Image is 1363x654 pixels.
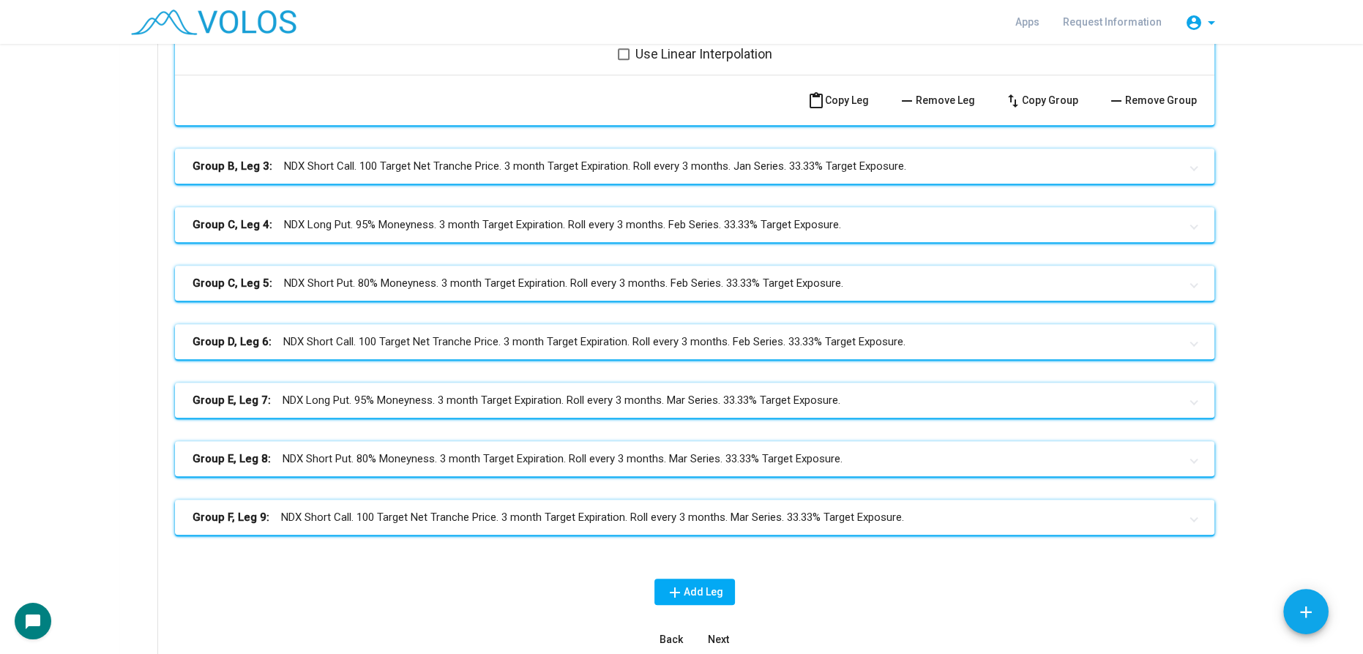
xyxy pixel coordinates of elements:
[708,634,729,645] span: Next
[1283,589,1329,634] button: Add icon
[1004,92,1022,110] mat-icon: swap_vert
[193,158,1179,175] mat-panel-title: NDX Short Call. 100 Target Net Tranche Price. 3 month Target Expiration. Roll every 3 months. Jan...
[1015,16,1039,28] span: Apps
[193,334,1179,350] mat-panel-title: NDX Short Call. 100 Target Net Tranche Price. 3 month Target Expiration. Roll every 3 months. Feb...
[807,92,825,110] mat-icon: content_paste
[796,87,881,113] button: Copy Leg
[193,509,269,526] b: Group F, Leg 9:
[193,217,272,233] b: Group C, Leg 4:
[193,334,272,350] b: Group D, Leg 6:
[193,275,272,292] b: Group C, Leg 5:
[654,579,735,605] button: Add Leg
[898,92,916,110] mat-icon: remove
[1108,94,1197,106] span: Remove Group
[1296,603,1315,622] mat-icon: add
[24,613,42,631] mat-icon: chat_bubble
[695,626,742,653] button: Next
[193,217,1179,233] mat-panel-title: NDX Long Put. 95% Moneyness. 3 month Target Expiration. Roll every 3 months. Feb Series. 33.33% T...
[993,87,1090,113] button: Copy Group
[193,158,272,175] b: Group B, Leg 3:
[635,45,772,63] span: Use Linear Interpolation
[193,392,1179,409] mat-panel-title: NDX Long Put. 95% Moneyness. 3 month Target Expiration. Roll every 3 months. Mar Series. 33.33% T...
[666,586,723,598] span: Add Leg
[1108,92,1125,110] mat-icon: remove
[175,500,1214,535] mat-expansion-panel-header: Group F, Leg 9:NDX Short Call. 100 Target Net Tranche Price. 3 month Target Expiration. Roll ever...
[193,392,271,409] b: Group E, Leg 7:
[175,324,1214,359] mat-expansion-panel-header: Group D, Leg 6:NDX Short Call. 100 Target Net Tranche Price. 3 month Target Expiration. Roll ever...
[898,94,975,106] span: Remove Leg
[1051,9,1173,35] a: Request Information
[1004,94,1078,106] span: Copy Group
[666,584,684,601] mat-icon: add
[648,626,695,653] button: Back
[175,207,1214,242] mat-expansion-panel-header: Group C, Leg 4:NDX Long Put. 95% Moneyness. 3 month Target Expiration. Roll every 3 months. Feb S...
[660,634,683,645] span: Back
[1096,87,1209,113] button: Remove Group
[193,275,1179,292] mat-panel-title: NDX Short Put. 80% Moneyness. 3 month Target Expiration. Roll every 3 months. Feb Series. 33.33% ...
[175,149,1214,184] mat-expansion-panel-header: Group B, Leg 3:NDX Short Call. 100 Target Net Tranche Price. 3 month Target Expiration. Roll ever...
[807,94,869,106] span: Copy Leg
[193,451,1179,467] mat-panel-title: NDX Short Put. 80% Moneyness. 3 month Target Expiration. Roll every 3 months. Mar Series. 33.33% ...
[193,451,271,467] b: Group E, Leg 8:
[1063,16,1162,28] span: Request Information
[886,87,987,113] button: Remove Leg
[1185,14,1203,31] mat-icon: account_circle
[175,441,1214,476] mat-expansion-panel-header: Group E, Leg 8:NDX Short Put. 80% Moneyness. 3 month Target Expiration. Roll every 3 months. Mar ...
[175,383,1214,418] mat-expansion-panel-header: Group E, Leg 7:NDX Long Put. 95% Moneyness. 3 month Target Expiration. Roll every 3 months. Mar S...
[175,266,1214,301] mat-expansion-panel-header: Group C, Leg 5:NDX Short Put. 80% Moneyness. 3 month Target Expiration. Roll every 3 months. Feb ...
[1203,14,1220,31] mat-icon: arrow_drop_down
[1004,9,1051,35] a: Apps
[193,509,1179,526] mat-panel-title: NDX Short Call. 100 Target Net Tranche Price. 3 month Target Expiration. Roll every 3 months. Mar...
